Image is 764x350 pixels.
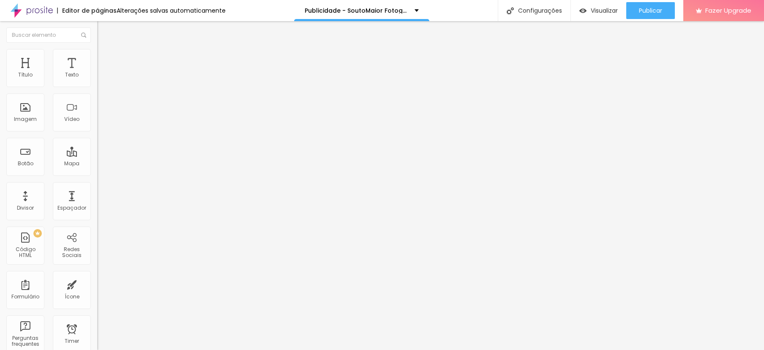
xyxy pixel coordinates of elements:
div: Mapa [64,161,79,167]
img: Icone [507,7,514,14]
div: Formulário [11,294,39,300]
div: Título [18,72,33,78]
div: Código HTML [8,246,42,259]
p: Publicidade - SoutoMaior Fotografia-2 [305,8,408,14]
div: Vídeo [64,116,79,122]
div: Timer [65,338,79,344]
iframe: Editor [97,21,764,350]
input: Buscar elemento [6,27,91,43]
div: Divisor [17,205,34,211]
span: Visualizar [591,7,618,14]
span: Publicar [639,7,662,14]
div: Botão [18,161,33,167]
div: Texto [65,72,79,78]
div: Ícone [65,294,79,300]
div: Espaçador [57,205,86,211]
div: Imagem [14,116,37,122]
button: Publicar [626,2,675,19]
img: Icone [81,33,86,38]
div: Redes Sociais [55,246,88,259]
div: Alterações salvas automaticamente [117,8,226,14]
img: view-1.svg [579,7,587,14]
span: Fazer Upgrade [705,7,751,14]
button: Visualizar [571,2,626,19]
div: Perguntas frequentes [8,335,42,347]
div: Editor de páginas [57,8,117,14]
